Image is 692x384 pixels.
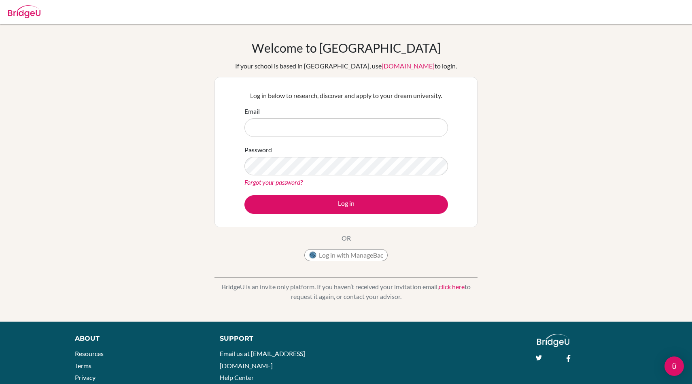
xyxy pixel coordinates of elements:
[75,362,91,369] a: Terms
[75,350,104,357] a: Resources
[220,350,305,369] a: Email us at [EMAIL_ADDRESS][DOMAIN_NAME]
[8,5,40,18] img: Bridge-U
[75,334,202,343] div: About
[342,233,351,243] p: OR
[220,334,337,343] div: Support
[235,61,457,71] div: If your school is based in [GEOGRAPHIC_DATA], use to login.
[244,195,448,214] button: Log in
[244,91,448,100] p: Log in below to research, discover and apply to your dream university.
[664,356,684,376] div: Open Intercom Messenger
[220,373,254,381] a: Help Center
[537,334,570,347] img: logo_white@2x-f4f0deed5e89b7ecb1c2cc34c3e3d731f90f0f143d5ea2071677605dd97b5244.png
[244,178,303,186] a: Forgot your password?
[304,249,388,261] button: Log in with ManageBac
[252,41,441,55] h1: Welcome to [GEOGRAPHIC_DATA]
[75,373,96,381] a: Privacy
[244,107,260,116] label: Email
[214,282,478,301] p: BridgeU is an invite only platform. If you haven’t received your invitation email, to request it ...
[439,283,465,290] a: click here
[382,62,435,70] a: [DOMAIN_NAME]
[244,145,272,155] label: Password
